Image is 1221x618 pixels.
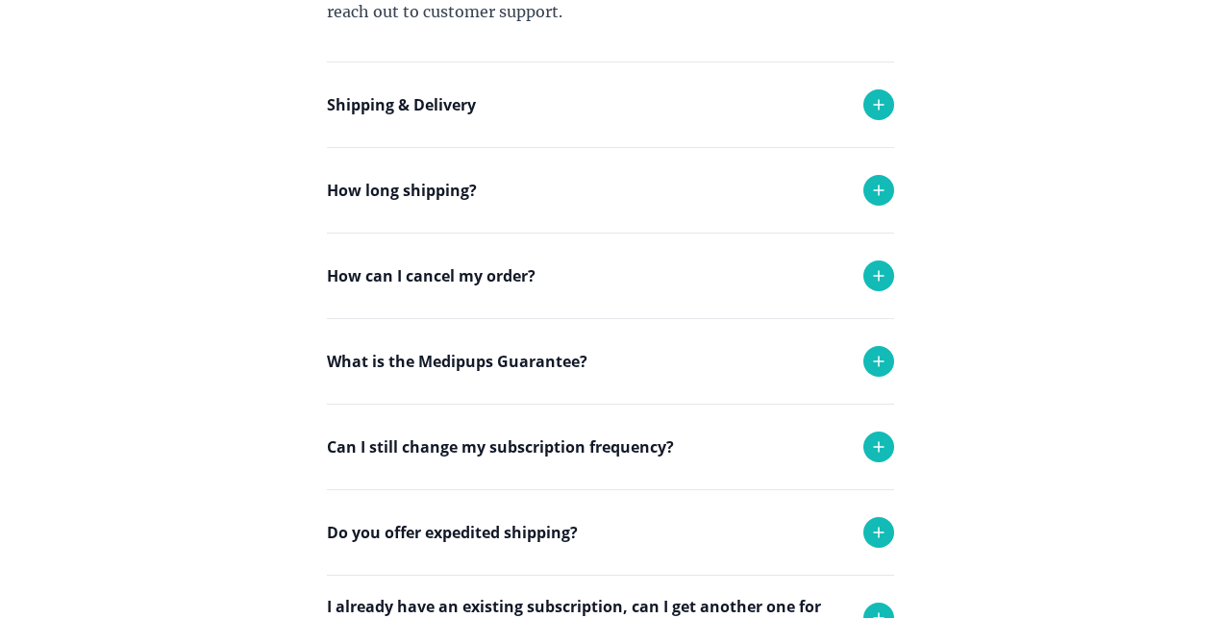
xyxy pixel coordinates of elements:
div: Any refund request and cancellation are subject to approval and turn around time is 24-48 hours. ... [327,318,894,487]
p: How long shipping? [327,179,477,202]
p: How can I cancel my order? [327,264,536,287]
p: Shipping & Delivery [327,93,476,116]
div: Each order takes 1-2 business days to be delivered. [327,233,894,309]
div: If you received the wrong product or your product was damaged in transit, we will replace it with... [327,404,894,527]
p: Do you offer expedited shipping? [327,521,578,544]
p: What is the Medipups Guarantee? [327,350,587,373]
div: Yes you can. Simply reach out to support and we will adjust your monthly deliveries! [327,489,894,589]
p: Can I still change my subscription frequency? [327,435,674,458]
